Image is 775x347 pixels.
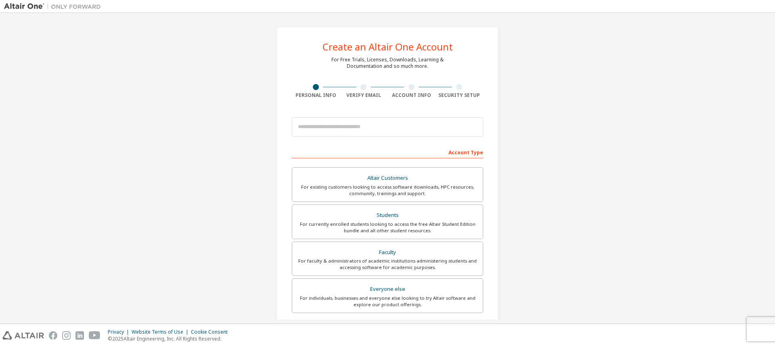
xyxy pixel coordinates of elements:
[292,145,483,158] div: Account Type
[49,331,57,340] img: facebook.svg
[2,331,44,340] img: altair_logo.svg
[108,329,132,335] div: Privacy
[62,331,71,340] img: instagram.svg
[297,295,478,308] div: For individuals, businesses and everyone else looking to try Altair software and explore our prod...
[4,2,105,11] img: Altair One
[323,42,453,52] div: Create an Altair One Account
[297,210,478,221] div: Students
[297,184,478,197] div: For existing customers looking to access software downloads, HPC resources, community, trainings ...
[132,329,191,335] div: Website Terms of Use
[297,172,478,184] div: Altair Customers
[340,92,388,99] div: Verify Email
[387,92,436,99] div: Account Info
[297,284,478,295] div: Everyone else
[331,57,444,69] div: For Free Trials, Licenses, Downloads, Learning & Documentation and so much more.
[297,258,478,271] div: For faculty & administrators of academic institutions administering students and accessing softwa...
[75,331,84,340] img: linkedin.svg
[292,92,340,99] div: Personal Info
[297,221,478,234] div: For currently enrolled students looking to access the free Altair Student Edition bundle and all ...
[436,92,484,99] div: Security Setup
[89,331,101,340] img: youtube.svg
[108,335,232,342] p: © 2025 Altair Engineering, Inc. All Rights Reserved.
[191,329,232,335] div: Cookie Consent
[297,247,478,258] div: Faculty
